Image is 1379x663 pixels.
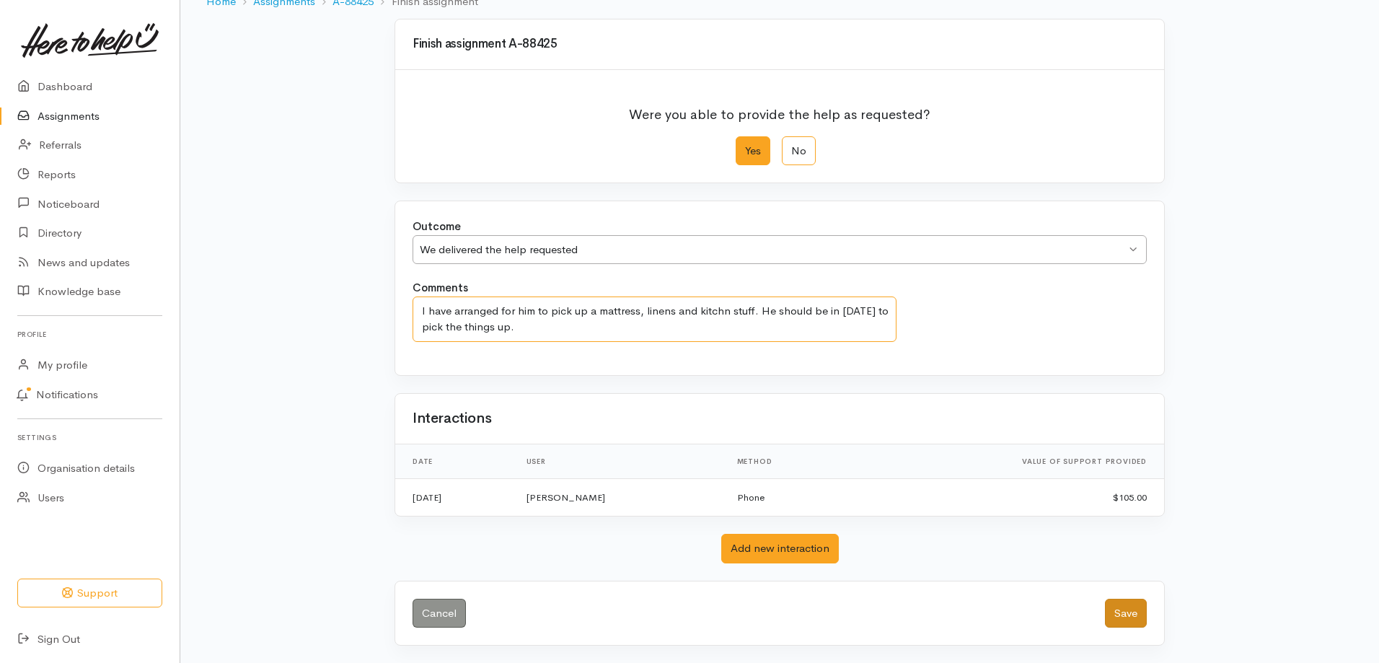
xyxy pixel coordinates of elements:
h6: Profile [17,325,162,344]
p: Were you able to provide the help as requested? [629,96,930,125]
td: 105.00 [846,478,1164,516]
td: [DATE] [395,478,515,516]
th: Value of support provided [846,444,1164,479]
button: Support [17,579,162,608]
label: Yes [736,136,770,166]
a: Cancel [413,599,466,628]
button: Save [1105,599,1147,628]
span: $ [1113,491,1119,504]
h2: Interactions [413,410,491,426]
div: We delivered the help requested [420,242,1126,258]
h3: Finish assignment A-88425 [413,38,1147,51]
h6: Settings [17,428,162,447]
td: Phone [726,478,846,516]
td: [PERSON_NAME] [515,478,726,516]
th: Date [395,444,515,479]
th: User [515,444,726,479]
label: Comments [413,280,468,297]
th: Method [726,444,846,479]
label: Outcome [413,219,461,235]
label: No [782,136,816,166]
button: Add new interaction [721,534,839,563]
